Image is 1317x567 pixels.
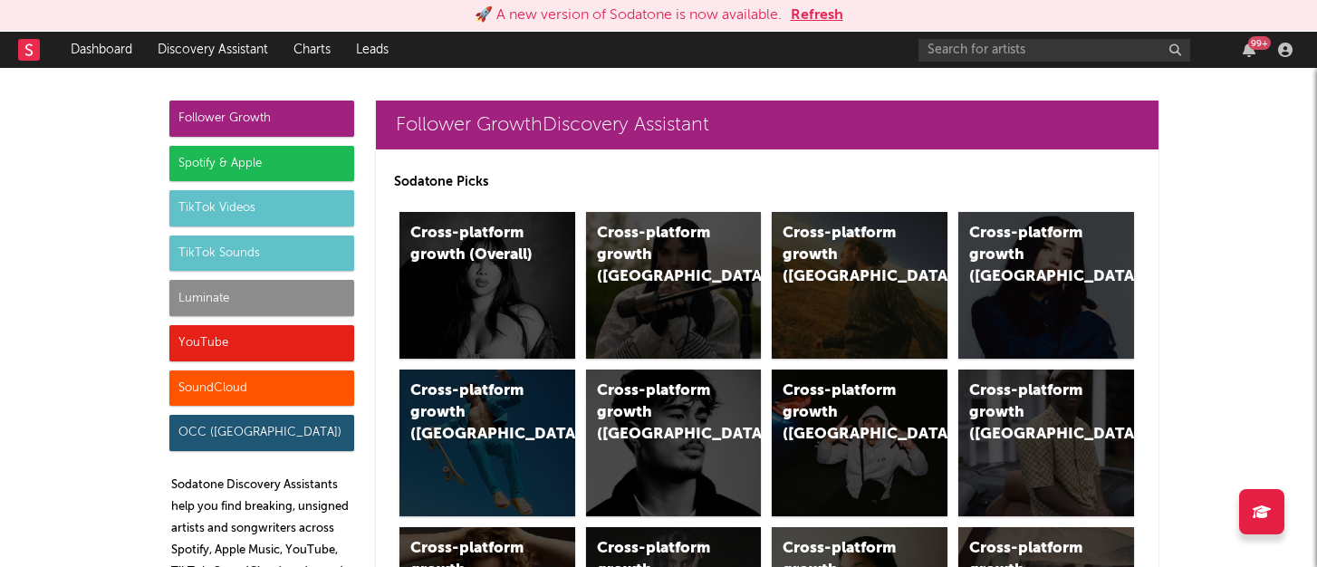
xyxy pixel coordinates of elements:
[772,212,947,359] a: Cross-platform growth ([GEOGRAPHIC_DATA])
[169,190,354,226] div: TikTok Videos
[597,223,720,288] div: Cross-platform growth ([GEOGRAPHIC_DATA])
[475,5,782,26] div: 🚀 A new version of Sodatone is now available.
[597,380,720,446] div: Cross-platform growth ([GEOGRAPHIC_DATA])
[783,380,906,446] div: Cross-platform growth ([GEOGRAPHIC_DATA]/GSA)
[410,380,534,446] div: Cross-platform growth ([GEOGRAPHIC_DATA])
[791,5,843,26] button: Refresh
[169,146,354,182] div: Spotify & Apple
[145,32,281,68] a: Discovery Assistant
[394,171,1140,193] p: Sodatone Picks
[169,415,354,451] div: OCC ([GEOGRAPHIC_DATA])
[783,223,906,288] div: Cross-platform growth ([GEOGRAPHIC_DATA])
[958,370,1134,516] a: Cross-platform growth ([GEOGRAPHIC_DATA])
[58,32,145,68] a: Dashboard
[399,212,575,359] a: Cross-platform growth (Overall)
[376,101,1158,149] a: Follower GrowthDiscovery Assistant
[1248,36,1271,50] div: 99 +
[918,39,1190,62] input: Search for artists
[586,212,762,359] a: Cross-platform growth ([GEOGRAPHIC_DATA])
[399,370,575,516] a: Cross-platform growth ([GEOGRAPHIC_DATA])
[169,370,354,407] div: SoundCloud
[1243,43,1255,57] button: 99+
[169,280,354,316] div: Luminate
[169,101,354,137] div: Follower Growth
[969,223,1092,288] div: Cross-platform growth ([GEOGRAPHIC_DATA])
[969,380,1092,446] div: Cross-platform growth ([GEOGRAPHIC_DATA])
[410,223,534,266] div: Cross-platform growth (Overall)
[586,370,762,516] a: Cross-platform growth ([GEOGRAPHIC_DATA])
[281,32,343,68] a: Charts
[772,370,947,516] a: Cross-platform growth ([GEOGRAPHIC_DATA]/GSA)
[958,212,1134,359] a: Cross-platform growth ([GEOGRAPHIC_DATA])
[343,32,401,68] a: Leads
[169,235,354,272] div: TikTok Sounds
[169,325,354,361] div: YouTube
